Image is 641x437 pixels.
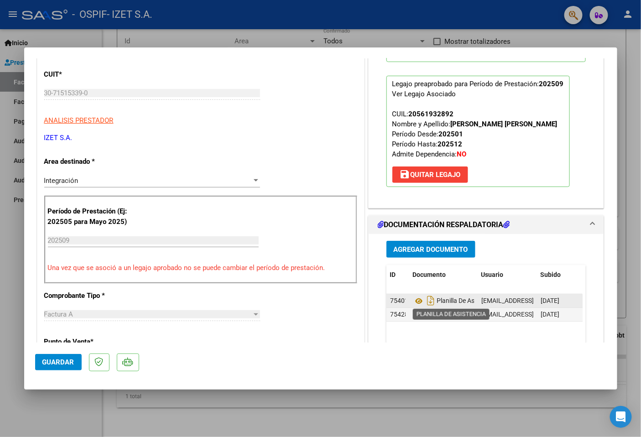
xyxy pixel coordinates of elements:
[35,354,82,370] button: Guardar
[44,69,138,80] p: CUIT
[44,177,78,185] span: Integración
[44,116,114,125] span: ANALISIS PRESTADOR
[44,133,357,143] p: IZET S.A.
[386,241,475,258] button: Agregar Documento
[537,265,583,285] datatable-header-cell: Subido
[386,76,570,187] p: Legajo preaprobado para Período de Prestación:
[392,110,558,158] span: CUIL: Nombre y Apellido: Período Desde: Período Hasta: Admite Dependencia:
[369,216,604,234] mat-expansion-panel-header: DOCUMENTACIÓN RESPALDATORIA
[439,130,464,138] strong: 202501
[369,234,604,423] div: DOCUMENTACIÓN RESPALDATORIA
[409,109,454,119] div: 20561932892
[44,310,73,318] span: Factura A
[390,297,408,304] span: 75401
[425,307,437,322] i: Descargar documento
[541,271,561,278] span: Subido
[481,297,613,304] span: [EMAIL_ADDRESS][DOMAIN_NAME] - IZET S.A.
[386,265,409,285] datatable-header-cell: ID
[44,291,138,301] p: Comprobante Tipo *
[413,297,496,305] span: Planilla De Asistencia
[394,245,468,254] span: Agregar Documento
[44,337,138,347] p: Punto de Venta
[48,263,354,273] p: Una vez que se asoció a un legajo aprobado no se puede cambiar el período de prestación.
[378,219,510,230] h1: DOCUMENTACIÓN RESPALDATORIA
[409,265,478,285] datatable-header-cell: Documento
[48,206,140,227] p: Período de Prestación (Ej: 202505 para Mayo 2025)
[390,271,396,278] span: ID
[400,171,461,179] span: Quitar Legajo
[451,120,558,128] strong: [PERSON_NAME] [PERSON_NAME]
[478,265,537,285] datatable-header-cell: Usuario
[44,156,138,167] p: Area destinado *
[610,406,632,428] div: Open Intercom Messenger
[425,293,437,308] i: Descargar documento
[413,271,446,278] span: Documento
[369,14,604,208] div: PREAPROBACIÓN PARA INTEGRACION
[390,311,408,318] span: 75428
[541,297,559,304] span: [DATE]
[42,358,74,366] span: Guardar
[400,169,411,180] mat-icon: save
[481,271,504,278] span: Usuario
[438,140,463,148] strong: 202512
[392,166,468,183] button: Quitar Legajo
[481,311,613,318] span: [EMAIL_ADDRESS][DOMAIN_NAME] - IZET S.A.
[392,89,456,99] div: Ver Legajo Asociado
[413,311,473,318] span: Autorización
[539,80,564,88] strong: 202509
[457,150,467,158] strong: NO
[541,311,559,318] span: [DATE]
